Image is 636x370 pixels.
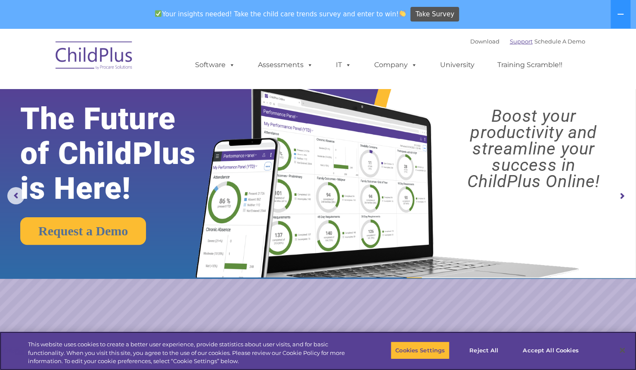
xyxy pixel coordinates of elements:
[439,108,628,190] rs-layer: Boost your productivity and streamline your success in ChildPlus Online!
[416,7,454,22] span: Take Survey
[613,341,632,360] button: Close
[28,340,350,366] div: This website uses cookies to create a better user experience, provide statistics about user visit...
[399,10,406,17] img: 👏
[391,341,450,359] button: Cookies Settings
[20,217,146,245] a: Request a Demo
[20,101,223,206] rs-layer: The Future of ChildPlus is Here!
[120,92,156,99] span: Phone number
[470,38,585,45] font: |
[327,56,360,74] a: IT
[366,56,426,74] a: Company
[186,56,244,74] a: Software
[534,38,585,45] a: Schedule A Demo
[457,341,511,359] button: Reject All
[410,7,459,22] a: Take Survey
[120,57,146,63] span: Last name
[155,10,161,17] img: ✅
[152,6,410,22] span: Your insights needed! Take the child care trends survey and enter to win!
[51,35,137,78] img: ChildPlus by Procare Solutions
[431,56,483,74] a: University
[470,38,499,45] a: Download
[518,341,583,359] button: Accept All Cookies
[510,38,533,45] a: Support
[489,56,571,74] a: Training Scramble!!
[249,56,322,74] a: Assessments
